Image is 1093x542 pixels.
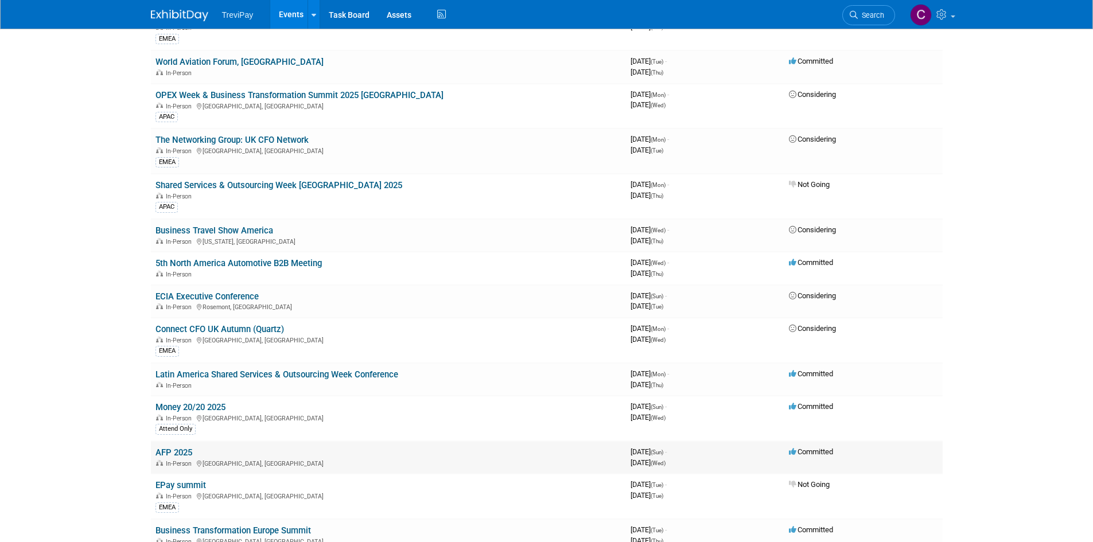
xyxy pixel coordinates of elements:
[155,491,621,500] div: [GEOGRAPHIC_DATA], [GEOGRAPHIC_DATA]
[651,227,666,233] span: (Wed)
[155,458,621,467] div: [GEOGRAPHIC_DATA], [GEOGRAPHIC_DATA]
[166,337,195,344] span: In-Person
[155,135,309,145] a: The Networking Group: UK CFO Network
[155,324,284,334] a: Connect CFO UK Autumn (Quartz)
[156,147,163,153] img: In-Person Event
[789,180,830,189] span: Not Going
[789,447,833,456] span: Committed
[156,493,163,498] img: In-Person Event
[651,271,663,277] span: (Thu)
[155,101,621,110] div: [GEOGRAPHIC_DATA], [GEOGRAPHIC_DATA]
[631,191,663,200] span: [DATE]
[651,337,666,343] span: (Wed)
[789,258,833,267] span: Committed
[631,491,663,500] span: [DATE]
[166,238,195,245] span: In-Person
[631,302,663,310] span: [DATE]
[631,413,666,422] span: [DATE]
[155,180,402,190] a: Shared Services & Outsourcing Week [GEOGRAPHIC_DATA] 2025
[155,369,398,380] a: Latin America Shared Services & Outsourcing Week Conference
[155,90,444,100] a: OPEX Week & Business Transformation Summit 2025 [GEOGRAPHIC_DATA]
[665,57,667,65] span: -
[156,238,163,244] img: In-Person Event
[156,303,163,309] img: In-Person Event
[631,369,669,378] span: [DATE]
[156,382,163,388] img: In-Person Event
[789,57,833,65] span: Committed
[155,413,621,422] div: [GEOGRAPHIC_DATA], [GEOGRAPHIC_DATA]
[842,5,895,25] a: Search
[651,92,666,98] span: (Mon)
[651,527,663,533] span: (Tue)
[155,335,621,344] div: [GEOGRAPHIC_DATA], [GEOGRAPHIC_DATA]
[789,324,836,333] span: Considering
[651,482,663,488] span: (Tue)
[631,146,663,154] span: [DATE]
[631,458,666,467] span: [DATE]
[222,10,254,20] span: TreviPay
[651,69,663,76] span: (Thu)
[651,449,663,455] span: (Sun)
[651,371,666,377] span: (Mon)
[155,258,322,268] a: 5th North America Automotive B2B Meeting
[155,447,192,458] a: AFP 2025
[651,102,666,108] span: (Wed)
[651,303,663,310] span: (Tue)
[651,193,663,199] span: (Thu)
[667,135,669,143] span: -
[155,291,259,302] a: ECIA Executive Conference
[631,269,663,278] span: [DATE]
[651,293,663,299] span: (Sun)
[789,525,833,534] span: Committed
[155,346,179,356] div: EMEA
[155,525,311,536] a: Business Transformation Europe Summit
[155,146,621,155] div: [GEOGRAPHIC_DATA], [GEOGRAPHIC_DATA]
[651,493,663,499] span: (Tue)
[631,335,666,344] span: [DATE]
[156,69,163,75] img: In-Person Event
[631,291,667,300] span: [DATE]
[166,382,195,389] span: In-Person
[789,369,833,378] span: Committed
[789,402,833,411] span: Committed
[155,480,206,490] a: EPay summit
[156,193,163,198] img: In-Person Event
[651,147,663,154] span: (Tue)
[155,502,179,513] div: EMEA
[667,324,669,333] span: -
[166,193,195,200] span: In-Person
[789,480,830,489] span: Not Going
[155,302,621,311] div: Rosemont, [GEOGRAPHIC_DATA]
[651,260,666,266] span: (Wed)
[156,415,163,420] img: In-Person Event
[789,90,836,99] span: Considering
[156,271,163,276] img: In-Person Event
[166,415,195,422] span: In-Person
[651,415,666,421] span: (Wed)
[631,236,663,245] span: [DATE]
[631,525,667,534] span: [DATE]
[665,480,667,489] span: -
[155,57,324,67] a: World Aviation Forum, [GEOGRAPHIC_DATA]
[651,460,666,466] span: (Wed)
[667,180,669,189] span: -
[665,525,667,534] span: -
[651,326,666,332] span: (Mon)
[166,103,195,110] span: In-Person
[631,90,669,99] span: [DATE]
[631,447,667,456] span: [DATE]
[667,258,669,267] span: -
[667,90,669,99] span: -
[631,402,667,411] span: [DATE]
[631,480,667,489] span: [DATE]
[667,369,669,378] span: -
[631,225,669,234] span: [DATE]
[166,271,195,278] span: In-Person
[155,225,273,236] a: Business Travel Show America
[166,303,195,311] span: In-Person
[166,147,195,155] span: In-Person
[155,402,225,412] a: Money 20/20 2025
[651,238,663,244] span: (Thu)
[651,137,666,143] span: (Mon)
[631,324,669,333] span: [DATE]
